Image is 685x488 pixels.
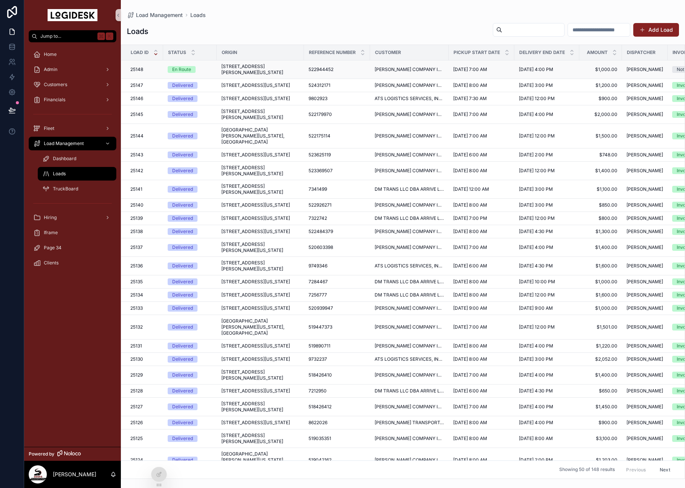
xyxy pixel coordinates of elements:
a: Load Management [127,11,183,19]
a: [STREET_ADDRESS][US_STATE] [221,82,299,88]
a: 25139 [130,215,159,221]
a: 7256777 [309,292,366,298]
span: Admin [44,66,57,73]
a: [PERSON_NAME] [626,111,663,117]
a: Delivered [168,244,212,251]
a: [STREET_ADDRESS][US_STATE] [221,215,299,221]
span: DM TRANS LLC DBA ARRIVE LOGISTICS [375,186,444,192]
a: 25148 [130,66,159,73]
a: [STREET_ADDRESS][US_STATE] [221,202,299,208]
a: Delivered [168,186,212,193]
span: DM TRANS LLC DBA ARRIVE LOGISTICS [375,215,444,221]
span: 25146 [130,96,143,102]
a: Iframe [29,226,116,239]
span: [PERSON_NAME] [626,152,663,158]
a: [PERSON_NAME] COMPANY INC. [375,152,444,158]
a: [DATE] 3:00 PM [519,186,575,192]
span: [PERSON_NAME] [626,168,663,174]
a: $748.00 [584,152,617,158]
span: [PERSON_NAME] [626,263,663,269]
span: [DATE] 4:30 PM [519,229,553,235]
a: [DATE] 7:00 AM [453,133,510,139]
span: [DATE] 3:00 PM [519,202,553,208]
a: [DATE] 8:00 AM [453,82,510,88]
a: [PERSON_NAME] [626,66,663,73]
span: 25135 [130,279,143,285]
a: [DATE] 3:00 PM [519,82,575,88]
a: 520603398 [309,244,366,250]
span: [DATE] 10:00 PM [519,279,555,285]
span: [PERSON_NAME] [626,133,663,139]
span: [STREET_ADDRESS][US_STATE] [221,292,290,298]
span: [DATE] 12:00 PM [519,168,555,174]
span: 7284467 [309,279,328,285]
a: 7341499 [309,186,366,192]
a: DM TRANS LLC DBA ARRIVE LOGISTICS [375,292,444,298]
a: 25147 [130,82,159,88]
span: [DATE] 3:00 PM [519,186,553,192]
a: Hiring [29,211,116,224]
a: Loads [190,11,206,19]
a: Page 34 [29,241,116,255]
img: App logo [48,9,97,21]
a: [DATE] 12:00 PM [519,215,575,221]
span: 520603398 [309,244,333,250]
a: [DATE] 8:00 AM [453,202,510,208]
span: Iframe [44,230,58,236]
span: [DATE] 4:30 PM [519,263,553,269]
span: [STREET_ADDRESS][US_STATE] [221,215,290,221]
a: [STREET_ADDRESS][PERSON_NAME][US_STATE] [221,260,299,272]
div: Delivered [172,202,193,208]
a: [DATE] 7:00 AM [453,244,510,250]
a: [PERSON_NAME] [626,279,663,285]
a: $900.00 [584,96,617,102]
a: [PERSON_NAME] COMPANY INC. [375,229,444,235]
span: 7256777 [309,292,327,298]
a: $1,300.00 [584,229,617,235]
a: 25134 [130,292,159,298]
a: [PERSON_NAME] COMPANY INC. [375,202,444,208]
a: [PERSON_NAME] [626,186,663,192]
span: 522175114 [309,133,330,139]
a: [DATE] 4:30 PM [519,263,575,269]
a: 25135 [130,279,159,285]
a: 9749346 [309,263,366,269]
a: 522484379 [309,229,366,235]
span: [DATE] 7:30 AM [453,96,487,102]
a: Delivered [168,292,212,298]
a: $800.00 [584,215,617,221]
a: Delivered [168,95,212,102]
span: 7322742 [309,215,327,221]
span: 25139 [130,215,143,221]
span: [PERSON_NAME] COMPANY INC. [375,111,444,117]
span: $1,500.00 [584,133,617,139]
a: Delivered [168,263,212,269]
span: Customers [44,82,67,88]
a: [PERSON_NAME] COMPANY INC. [375,168,444,174]
span: [PERSON_NAME] COMPANY INC. [375,133,444,139]
a: Delivered [168,151,212,158]
span: 7341499 [309,186,327,192]
span: [STREET_ADDRESS][US_STATE] [221,229,290,235]
span: [DATE] 6:00 AM [453,263,487,269]
span: Loads [53,171,66,177]
span: 25147 [130,82,143,88]
span: 25134 [130,292,143,298]
span: [STREET_ADDRESS][PERSON_NAME][US_STATE] [221,183,299,195]
a: Delivered [168,202,212,208]
span: [DATE] 4:00 PM [519,66,553,73]
span: [DATE] 6:00 AM [453,152,487,158]
a: [STREET_ADDRESS][PERSON_NAME][US_STATE] [221,63,299,76]
span: [DATE] 12:00 PM [519,215,555,221]
span: [DATE] 8:00 AM [453,202,487,208]
span: 25148 [130,66,143,73]
a: Clients [29,256,116,270]
div: Delivered [172,167,193,174]
a: [STREET_ADDRESS][PERSON_NAME][US_STATE] [221,241,299,253]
